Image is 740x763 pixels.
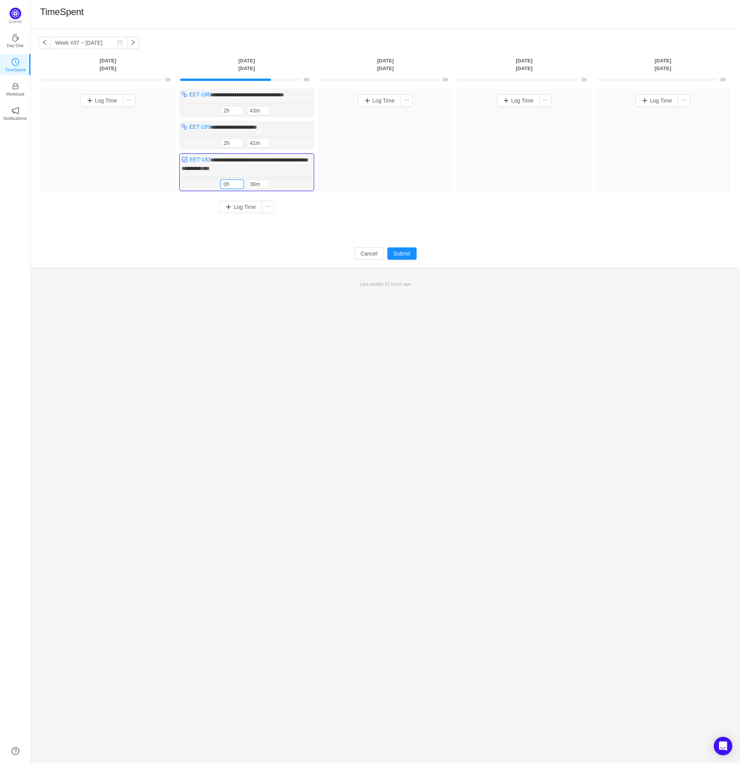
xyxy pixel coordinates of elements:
a: icon: notificationNotifications [12,109,19,117]
a: EET-183 [190,156,210,163]
button: icon: right [127,37,139,49]
button: Log Time [81,94,123,107]
th: [DATE] [DATE] [455,57,594,72]
button: Log Time [219,201,262,213]
a: EET-186 [189,91,210,97]
button: icon: ellipsis [400,94,413,107]
p: Day One [7,42,24,49]
th: [DATE] [DATE] [39,57,177,72]
span: Last update: [360,281,411,286]
img: Quantify [10,8,21,19]
span: 0h [582,77,587,82]
button: Log Time [497,94,540,107]
a: icon: clock-circleTimeSpent [12,61,19,68]
span: 0h [443,77,448,82]
input: Select a week [50,37,127,49]
th: [DATE] [DATE] [177,57,316,72]
p: Workload [6,91,24,97]
p: Quantify [9,19,22,25]
button: Log Time [636,94,678,107]
button: icon: ellipsis [123,94,135,107]
th: [DATE] [DATE] [594,57,732,72]
i: icon: coffee [12,34,19,42]
p: Notifications [3,115,27,122]
img: 10318 [182,156,188,163]
i: icon: clock-circle [12,58,19,66]
i: icon: notification [12,107,19,114]
i: icon: calendar [117,40,123,45]
img: 10316 [181,91,187,97]
i: icon: inbox [12,82,19,90]
a: icon: question-circle [12,747,19,755]
span: 0h [165,77,170,82]
a: icon: coffeeDay One [12,36,19,44]
p: TimeSpent [5,66,26,73]
button: Cancel [354,247,383,260]
div: Open Intercom Messenger [714,737,732,755]
button: Submit [387,247,417,260]
button: Log Time [358,94,401,107]
img: 10316 [181,124,187,130]
th: [DATE] [DATE] [316,57,455,72]
button: icon: ellipsis [539,94,552,107]
button: icon: ellipsis [262,201,274,213]
a: EET-189 [189,124,210,130]
button: icon: ellipsis [678,94,690,107]
span: 0h [720,77,725,82]
span: 15 hours ago [385,281,411,286]
span: 6h [304,77,309,82]
a: icon: inboxWorkload [12,85,19,92]
h1: TimeSpent [40,6,84,18]
button: icon: left [39,37,51,49]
